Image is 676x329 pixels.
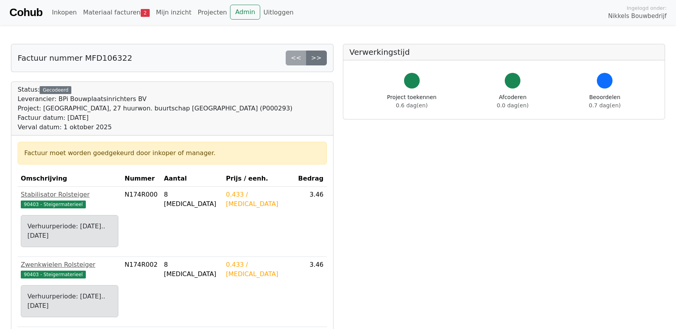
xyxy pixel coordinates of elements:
[24,148,320,158] div: Factuur moet worden goedgekeurd door inkoper of manager.
[18,53,132,63] h5: Factuur nummer MFD106322
[497,102,529,108] span: 0.0 dag(en)
[27,292,112,311] div: Verhuurperiode: [DATE]..[DATE]
[18,104,292,113] div: Project: [GEOGRAPHIC_DATA], 27 huurwon. buurtschap [GEOGRAPHIC_DATA] (P000293)
[350,47,659,57] h5: Verwerkingstijd
[121,171,161,187] th: Nummer
[18,171,121,187] th: Omschrijving
[164,190,219,209] div: 8 [MEDICAL_DATA]
[260,5,297,20] a: Uitloggen
[49,5,80,20] a: Inkopen
[153,5,195,20] a: Mijn inzicht
[21,260,118,269] div: Zwenkwielen Rolsteiger
[295,171,327,187] th: Bedrag
[589,93,621,110] div: Beoordelen
[40,86,71,94] div: Gecodeerd
[230,5,260,20] a: Admin
[226,190,292,209] div: 0.433 / [MEDICAL_DATA]
[80,5,153,20] a: Materiaal facturen2
[387,93,437,110] div: Project toekennen
[627,4,667,12] span: Ingelogd onder:
[21,271,86,278] span: 90403 - Steigermaterieel
[226,260,292,279] div: 0.433 / [MEDICAL_DATA]
[18,113,292,123] div: Factuur datum: [DATE]
[9,3,42,22] a: Cohub
[164,260,219,279] div: 8 [MEDICAL_DATA]
[194,5,230,20] a: Projecten
[141,9,150,17] span: 2
[295,187,327,257] td: 3.46
[223,171,295,187] th: Prijs / eenh.
[589,102,621,108] span: 0.7 dag(en)
[121,187,161,257] td: N174R000
[306,51,327,65] a: >>
[161,171,223,187] th: Aantal
[18,94,292,104] div: Leverancier: BPi Bouwplaatsinrichters BV
[27,222,112,240] div: Verhuurperiode: [DATE]..[DATE]
[21,190,118,209] a: Stabilisator Rolsteiger90403 - Steigermaterieel
[21,260,118,279] a: Zwenkwielen Rolsteiger90403 - Steigermaterieel
[18,85,292,132] div: Status:
[21,190,118,199] div: Stabilisator Rolsteiger
[121,257,161,327] td: N174R002
[21,201,86,208] span: 90403 - Steigermaterieel
[295,257,327,327] td: 3.46
[18,123,292,132] div: Verval datum: 1 oktober 2025
[497,93,529,110] div: Afcoderen
[608,12,667,21] span: Nikkels Bouwbedrijf
[396,102,428,108] span: 0.6 dag(en)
